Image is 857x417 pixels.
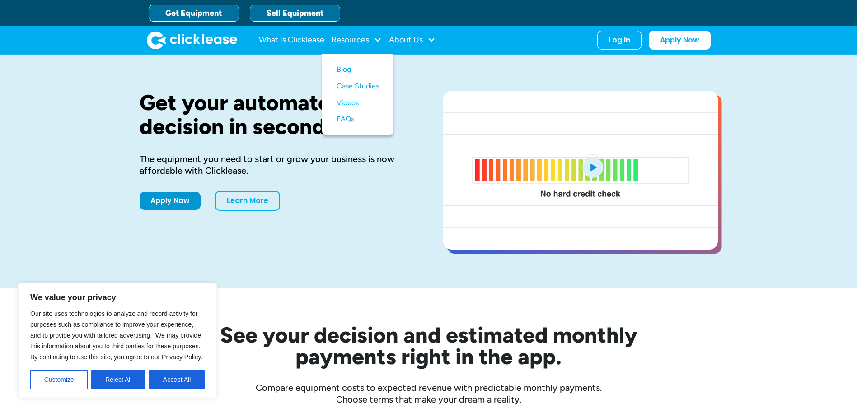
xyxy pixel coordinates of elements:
[30,310,202,361] span: Our site uses technologies to analyze and record activity for purposes such as compliance to impr...
[649,31,711,50] a: Apply Now
[337,61,379,78] a: Blog
[337,95,379,111] a: Videos
[215,191,280,211] a: Learn More
[140,153,414,176] div: The equipment you need to start or grow your business is now affordable with Clicklease.
[30,370,88,389] button: Customize
[30,292,205,303] p: We value your privacy
[322,54,393,135] nav: Resources
[140,382,718,405] div: Compare equipment costs to expected revenue with predictable monthly payments. Choose terms that ...
[176,324,682,367] h2: See your decision and estimated monthly payments right in the app.
[140,91,414,139] h1: Get your automated decision in seconds.
[259,31,324,49] a: What Is Clicklease
[443,91,718,250] a: open lightbox
[149,5,239,22] a: Get Equipment
[149,370,205,389] button: Accept All
[609,36,630,45] div: Log In
[140,192,201,210] a: Apply Now
[389,31,436,49] div: About Us
[332,31,382,49] div: Resources
[337,78,379,95] a: Case Studies
[147,31,237,49] img: Clicklease logo
[581,154,605,180] img: Blue play button logo on a light blue circular background
[18,283,217,399] div: We value your privacy
[147,31,237,49] a: home
[91,370,145,389] button: Reject All
[250,5,340,22] a: Sell Equipment
[337,111,379,128] a: FAQs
